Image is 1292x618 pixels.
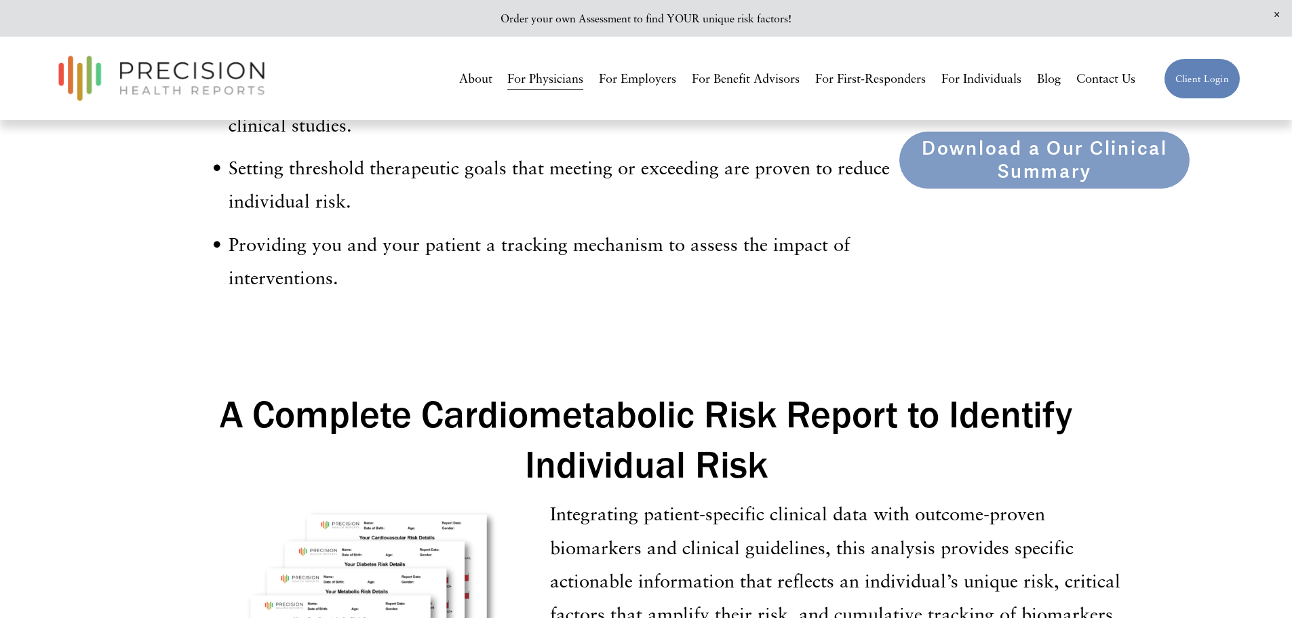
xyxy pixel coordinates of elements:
p: Setting threshold therapeutic goals that meeting or exceeding are proven to reduce individual risk. [229,151,892,218]
a: About [459,66,492,92]
img: Precision Health Reports [52,50,271,107]
h2: A Complete Cardiometabolic Risk Report to Identify Individual Risk [201,389,1091,490]
a: For First-Responders [815,66,926,92]
a: Client Login [1164,58,1240,99]
iframe: Chat Widget [1048,444,1292,618]
a: For Physicians [507,66,583,92]
a: For Employers [599,66,676,92]
a: Contact Us [1076,66,1135,92]
a: For Individuals [941,66,1021,92]
p: Providing you and your patient a tracking mechanism to assess the impact of interventions. [229,227,892,294]
a: Download a Our Clinical Summary [899,131,1190,189]
a: Blog [1037,66,1061,92]
a: For Benefit Advisors [692,66,800,92]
